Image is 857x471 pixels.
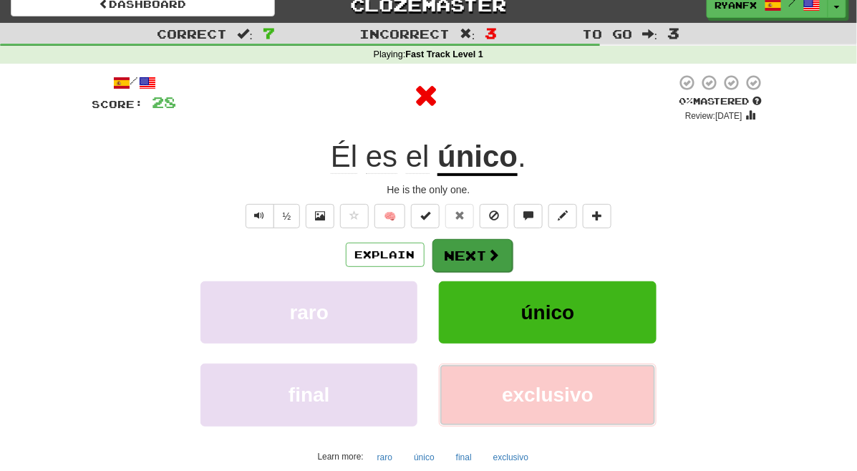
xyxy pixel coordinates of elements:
button: Add to collection (alt+a) [583,204,611,228]
div: Mastered [677,95,765,108]
button: raro [369,447,400,468]
span: : [460,28,475,40]
span: es [366,140,397,174]
button: Reset to 0% Mastered (alt+r) [445,204,474,228]
span: el [406,140,430,174]
div: He is the only one. [92,183,765,197]
span: Correct [157,26,227,41]
span: 3 [485,24,498,42]
span: único [521,301,575,324]
span: 28 [152,93,177,111]
button: único [439,281,656,344]
button: 🧠 [374,204,405,228]
span: 0 % [679,95,694,107]
u: único [437,140,518,176]
button: Next [432,239,513,272]
strong: Fast Track Level 1 [406,49,484,59]
button: exclusivo [439,364,656,426]
span: exclusivo [502,384,594,406]
button: Explain [346,243,425,267]
button: final [448,447,480,468]
span: Él [331,140,357,174]
button: Discuss sentence (alt+u) [514,204,543,228]
button: Show image (alt+x) [306,204,334,228]
button: ½ [273,204,301,228]
button: raro [200,281,417,344]
div: / [92,74,177,92]
span: 7 [263,24,275,42]
button: Favorite sentence (alt+f) [340,204,369,228]
span: To go [582,26,632,41]
button: Set this sentence to 100% Mastered (alt+m) [411,204,440,228]
span: Incorrect [359,26,450,41]
span: raro [290,301,329,324]
button: Play sentence audio (ctl+space) [246,204,274,228]
span: 3 [668,24,680,42]
button: Edit sentence (alt+d) [548,204,577,228]
button: final [200,364,417,426]
button: exclusivo [485,447,536,468]
span: final [289,384,330,406]
span: : [642,28,658,40]
span: Score: [92,98,144,110]
button: único [406,447,442,468]
button: Ignore sentence (alt+i) [480,204,508,228]
span: . [518,140,526,173]
small: Learn more: [318,452,364,462]
small: Review: [DATE] [685,111,742,121]
div: Text-to-speech controls [243,204,301,228]
span: : [237,28,253,40]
